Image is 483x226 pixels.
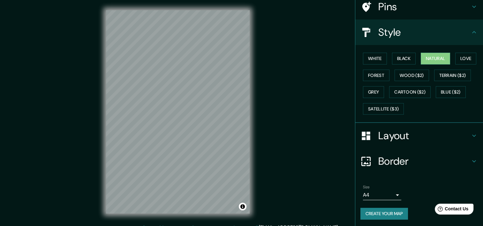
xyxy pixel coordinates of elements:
button: Love [455,53,476,64]
button: Toggle attribution [239,203,246,210]
div: A4 [363,190,401,200]
div: Layout [355,123,483,148]
iframe: Help widget launcher [426,201,476,219]
div: Style [355,19,483,45]
button: Terrain ($2) [434,70,471,81]
button: Grey [363,86,384,98]
h4: Pins [378,0,470,13]
button: Black [392,53,416,64]
button: Wood ($2) [395,70,429,81]
h4: Border [378,155,470,168]
button: Create your map [360,208,408,220]
canvas: Map [106,10,250,214]
h4: Style [378,26,470,39]
button: Satellite ($3) [363,103,404,115]
div: Border [355,148,483,174]
button: Cartoon ($2) [389,86,431,98]
h4: Layout [378,129,470,142]
button: White [363,53,387,64]
button: Blue ($2) [436,86,466,98]
button: Natural [421,53,450,64]
button: Forest [363,70,389,81]
label: Size [363,185,370,190]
